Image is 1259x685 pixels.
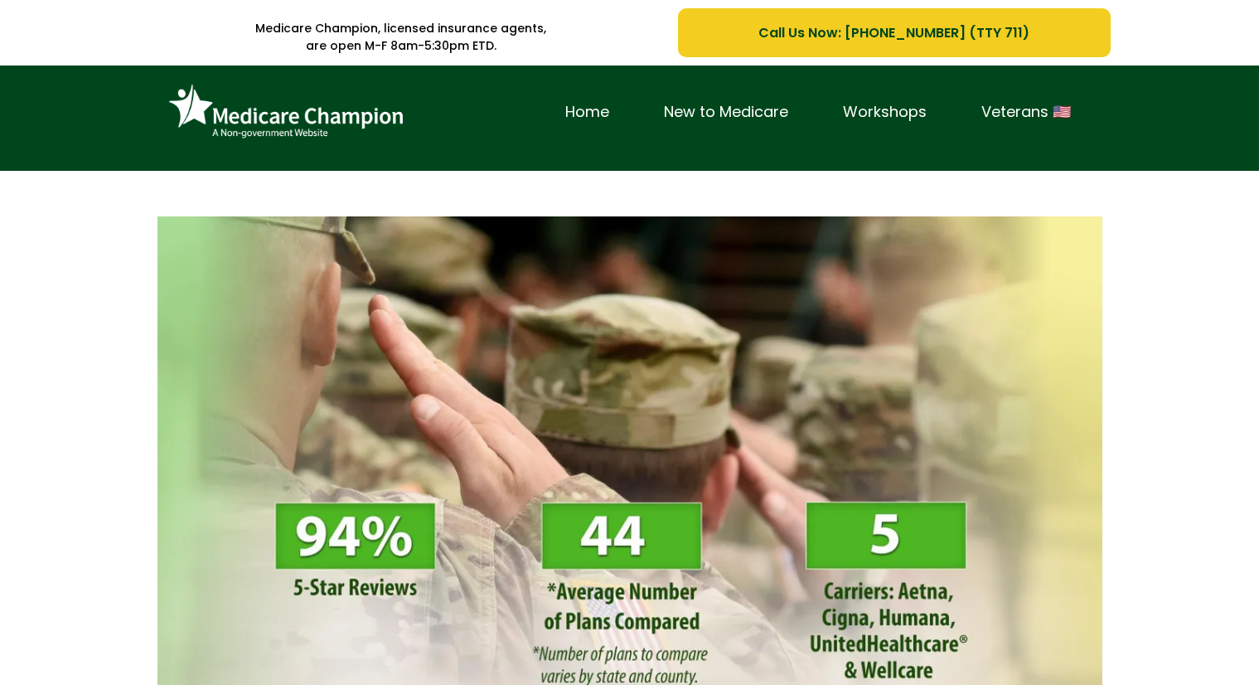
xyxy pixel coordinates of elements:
img: Brand Logo [162,78,410,146]
span: Call Us Now: [PHONE_NUMBER] (TTY 711) [758,22,1029,43]
a: Home [538,100,637,125]
p: are open M-F 8am-5:30pm ETD. [149,37,654,55]
p: Medicare Champion, licensed insurance agents, [149,20,654,37]
a: New to Medicare [637,100,816,125]
a: Workshops [816,100,954,125]
a: Veterans 🇺🇸 [954,100,1098,125]
a: Call Us Now: 1-833-823-1990 (TTY 711) [678,8,1110,57]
